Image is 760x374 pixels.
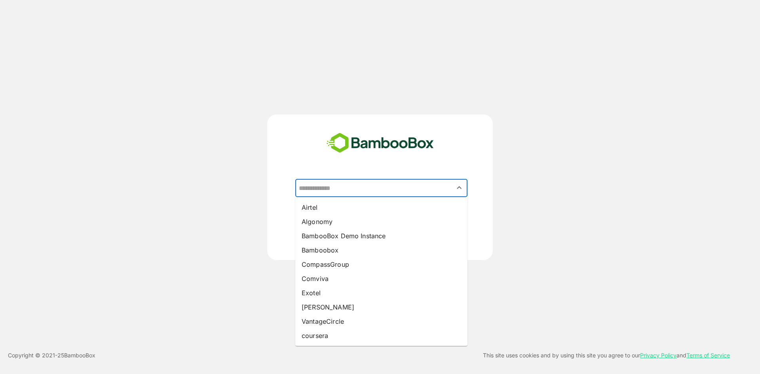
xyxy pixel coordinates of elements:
[295,328,467,343] li: coursera
[295,215,467,229] li: Algonomy
[640,352,676,359] a: Privacy Policy
[483,351,730,360] p: This site uses cookies and by using this site you agree to our and
[295,257,467,271] li: CompassGroup
[322,130,438,156] img: bamboobox
[295,271,467,286] li: Comviva
[454,182,465,193] button: Close
[686,352,730,359] a: Terms of Service
[295,300,467,314] li: [PERSON_NAME]
[295,286,467,300] li: Exotel
[8,351,95,360] p: Copyright © 2021- 25 BambooBox
[295,243,467,257] li: Bamboobox
[295,200,467,215] li: Airtel
[295,314,467,328] li: VantageCircle
[295,229,467,243] li: BambooBox Demo Instance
